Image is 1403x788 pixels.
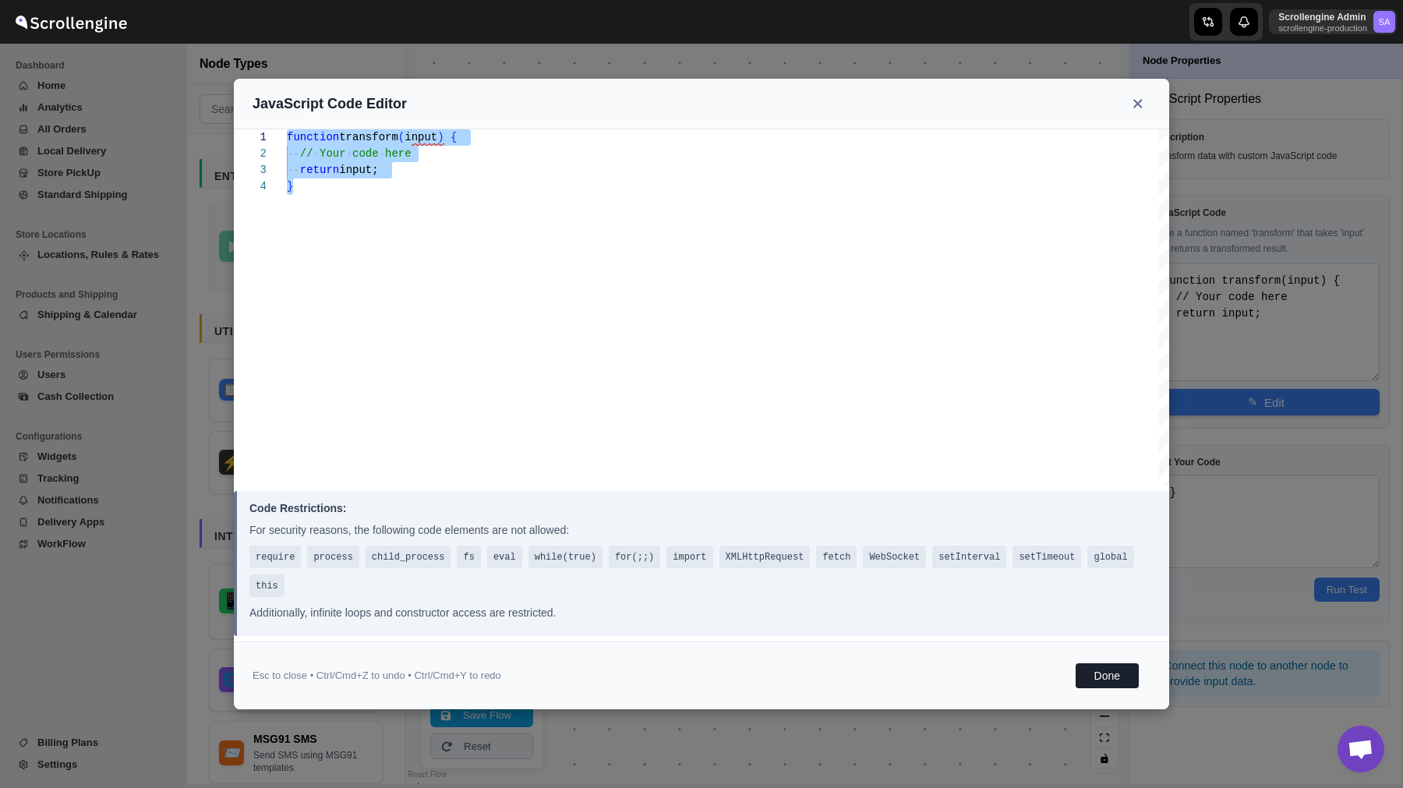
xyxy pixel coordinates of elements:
button: Done [1076,663,1139,688]
span: Esc to close • Ctrl/Cmd+Z to undo • Ctrl/Cmd+Y to redo [253,670,501,681]
h3: JavaScript Code Editor [253,96,407,111]
p: scrollengine-production [1278,23,1367,33]
div: 3 [234,162,267,178]
code: for(;;) [615,552,654,563]
text: SA [1379,17,1391,27]
img: ScrollEngine [12,2,129,41]
span: { [451,131,457,143]
p: For security reasons, the following code elements are not allowed: [249,522,1157,538]
div: 2 [234,146,267,162]
span: input; [339,164,378,176]
code: XMLHttpRequest [726,552,804,563]
code: setInterval [938,552,1000,563]
div: 1 [234,129,267,146]
span: transform [339,131,398,143]
span: function [287,131,339,143]
code: global [1094,552,1127,563]
code: fetch [822,552,850,563]
span: input [405,131,437,143]
p: Additionally, infinite loops and constructor access are restricted. [249,605,1157,620]
span: // Your code here [300,147,412,160]
a: Open chat [1338,726,1384,772]
button: User menu [1269,9,1397,34]
p: Scrollengine Admin [1278,11,1367,23]
code: eval [493,552,516,563]
span: Scrollengine Admin [1373,11,1395,33]
span: ) [437,131,444,143]
h4: Code Restrictions: [249,500,1157,516]
code: this [256,581,278,592]
code: process [313,552,352,563]
code: import [673,552,706,563]
code: require [256,552,295,563]
span: } [287,180,293,193]
code: child_process [372,552,445,563]
code: setTimeout [1019,552,1075,563]
code: WebSocket [869,552,920,563]
span: return [300,164,339,176]
code: fs [463,552,474,563]
code: while(true) [535,552,596,563]
div: 4 [234,178,267,195]
span: ( [398,131,405,143]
